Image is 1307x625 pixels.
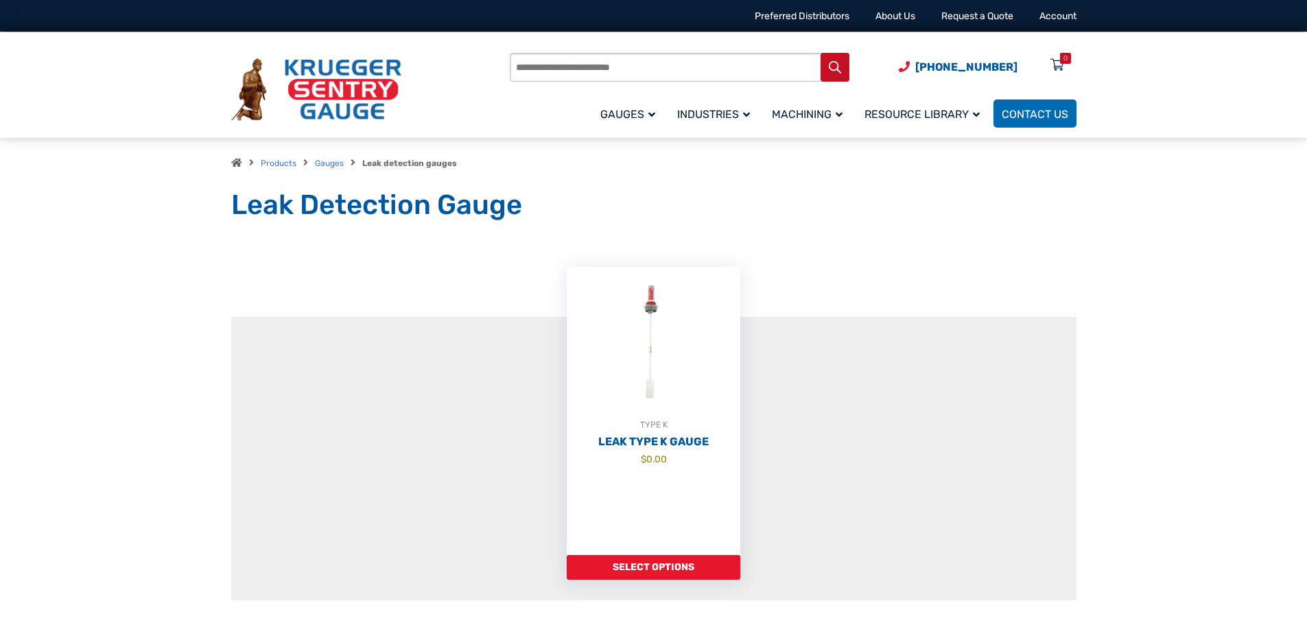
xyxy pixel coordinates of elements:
a: TYPE KLeak Type K Gauge $0.00 [567,267,740,555]
a: Account [1039,10,1076,22]
a: About Us [875,10,915,22]
img: Krueger Sentry Gauge [231,58,401,121]
img: Leak Detection Gauge [567,267,740,418]
h1: Leak Detection Gauge [231,188,1076,222]
span: Industries [677,108,750,121]
span: Resource Library [864,108,980,121]
a: Contact Us [993,99,1076,128]
a: Preferred Distributors [755,10,849,22]
a: Machining [764,97,856,130]
a: Phone Number (920) 434-8860 [899,58,1017,75]
a: Industries [669,97,764,130]
h2: Leak Type K Gauge [567,435,740,449]
a: Resource Library [856,97,993,130]
span: $ [641,453,646,464]
a: Gauges [592,97,669,130]
a: Gauges [315,158,344,168]
span: Contact Us [1002,108,1068,121]
strong: Leak detection gauges [362,158,457,168]
a: Products [261,158,296,168]
a: Request a Quote [941,10,1013,22]
div: TYPE K [567,418,740,432]
span: Machining [772,108,843,121]
bdi: 0.00 [641,453,667,464]
span: [PHONE_NUMBER] [915,60,1017,73]
div: 0 [1063,53,1068,64]
span: Gauges [600,108,655,121]
a: Add to cart: “Leak Type K Gauge” [567,555,740,580]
